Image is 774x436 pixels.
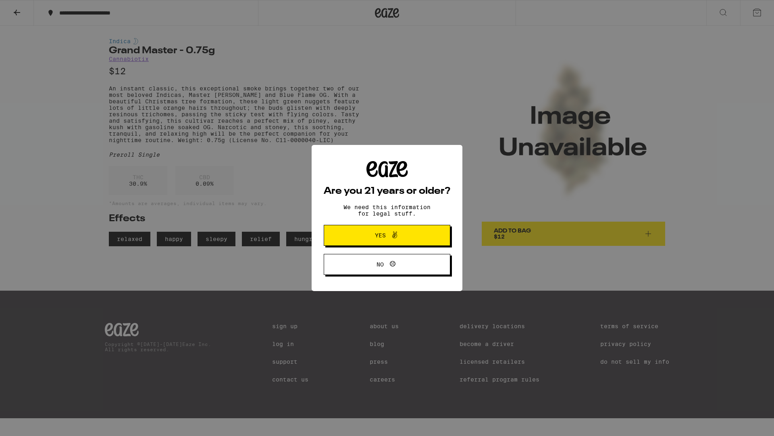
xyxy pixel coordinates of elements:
button: Yes [324,225,450,246]
p: We need this information for legal stuff. [337,204,437,217]
span: No [377,262,384,267]
button: No [324,254,450,275]
iframe: Opens a widget where you can find more information [724,412,766,432]
h2: Are you 21 years or older? [324,187,450,196]
span: Yes [375,233,386,238]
